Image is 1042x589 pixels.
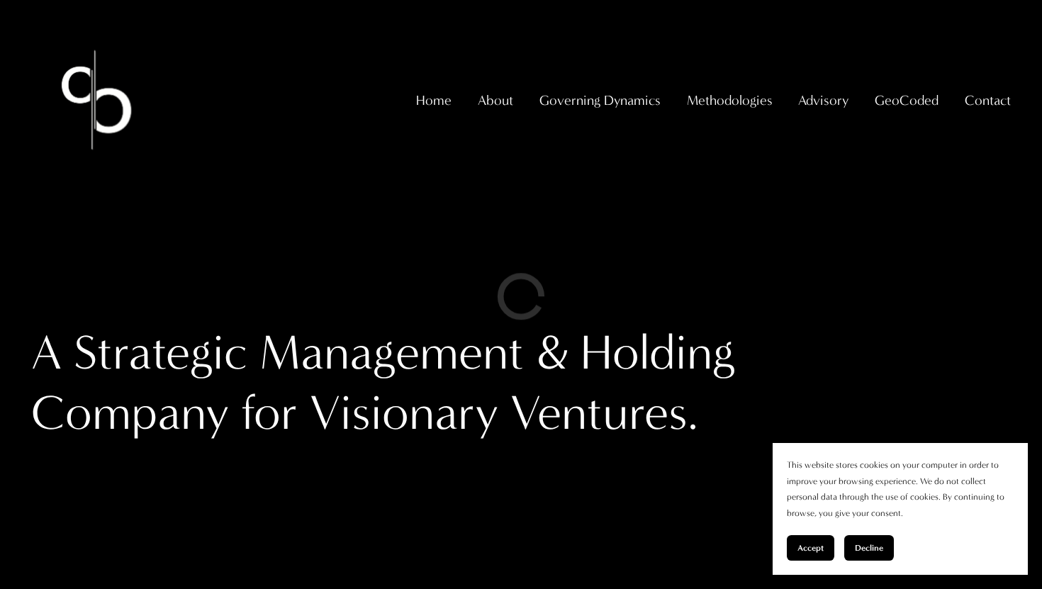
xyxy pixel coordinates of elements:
[773,443,1028,575] section: Cookie banner
[798,86,848,114] a: folder dropdown
[510,383,698,444] div: Ventures.
[965,88,1011,113] span: Contact
[416,86,452,114] a: Home
[241,383,298,444] div: for
[31,35,162,165] img: Christopher Sanchez &amp; Co.
[965,86,1011,114] a: folder dropdown
[787,457,1014,521] p: This website stores cookies on your computer in order to improve your browsing experience. We do ...
[875,86,939,114] a: folder dropdown
[539,86,661,114] a: folder dropdown
[31,323,62,383] div: A
[875,88,939,113] span: GeoCoded
[74,323,247,383] div: Strategic
[787,535,834,561] button: Accept
[539,88,661,113] span: Governing Dynamics
[259,323,524,383] div: Management
[797,543,824,553] span: Accept
[478,88,513,113] span: About
[798,88,848,113] span: Advisory
[581,323,735,383] div: Holding
[844,535,894,561] button: Decline
[478,86,513,114] a: folder dropdown
[687,86,773,114] a: folder dropdown
[855,543,883,553] span: Decline
[536,323,568,383] div: &
[687,88,773,113] span: Methodologies
[31,383,229,444] div: Company
[310,383,498,444] div: Visionary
